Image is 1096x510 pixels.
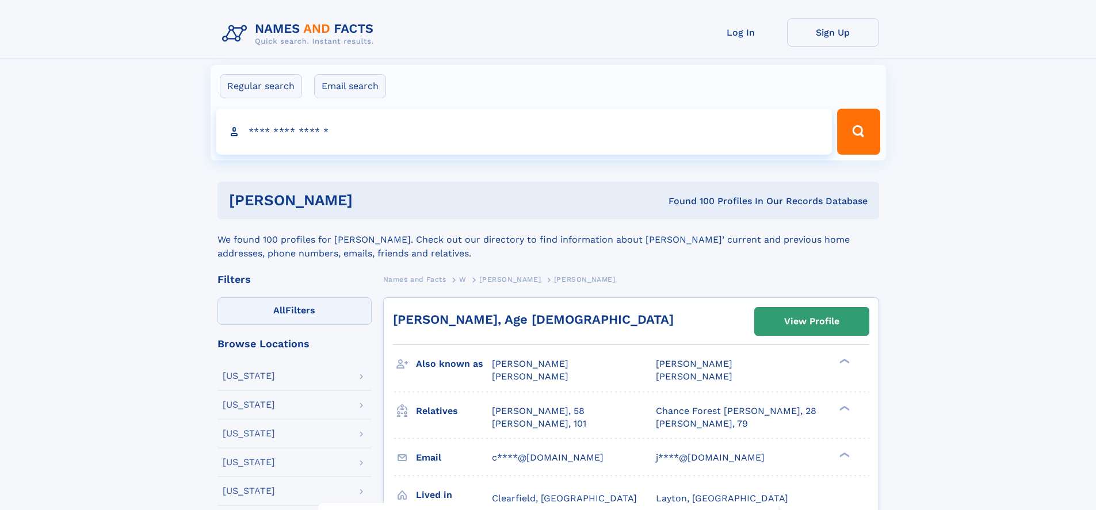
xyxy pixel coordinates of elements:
div: [US_STATE] [223,486,275,496]
div: ❯ [837,404,850,412]
a: [PERSON_NAME], 79 [656,417,748,430]
a: Names and Facts [383,272,446,286]
div: [US_STATE] [223,458,275,467]
a: [PERSON_NAME] [479,272,541,286]
a: Sign Up [787,18,879,47]
div: Browse Locations [217,339,372,349]
span: [PERSON_NAME] [656,371,732,382]
input: search input [216,109,832,155]
div: View Profile [784,308,839,335]
button: Search Button [837,109,880,155]
h3: Email [416,448,492,467]
div: [US_STATE] [223,371,275,381]
a: [PERSON_NAME], Age [DEMOGRAPHIC_DATA] [393,312,674,327]
span: [PERSON_NAME] [656,358,732,369]
div: We found 100 profiles for [PERSON_NAME]. Check out our directory to find information about [PERSO... [217,219,879,260]
h3: Lived in [416,485,492,505]
label: Regular search [220,74,302,98]
a: [PERSON_NAME], 101 [492,417,586,430]
span: Layton, [GEOGRAPHIC_DATA] [656,493,788,504]
a: View Profile [755,308,869,335]
div: [US_STATE] [223,400,275,409]
span: W [459,275,467,283]
h3: Relatives [416,401,492,421]
label: Filters [217,297,372,325]
label: Email search [314,74,386,98]
span: All [273,305,285,316]
span: [PERSON_NAME] [492,358,568,369]
h3: Also known as [416,354,492,374]
div: [US_STATE] [223,429,275,438]
span: Clearfield, [GEOGRAPHIC_DATA] [492,493,637,504]
span: [PERSON_NAME] [492,371,568,382]
span: [PERSON_NAME] [554,275,616,283]
div: ❯ [837,358,850,365]
h1: [PERSON_NAME] [229,193,511,208]
div: Found 100 Profiles In Our Records Database [510,195,868,208]
span: [PERSON_NAME] [479,275,541,283]
div: ❯ [837,451,850,458]
div: Filters [217,274,372,285]
a: [PERSON_NAME], 58 [492,405,585,417]
a: Log In [695,18,787,47]
a: Chance Forest [PERSON_NAME], 28 [656,405,816,417]
img: Logo Names and Facts [217,18,383,49]
a: W [459,272,467,286]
